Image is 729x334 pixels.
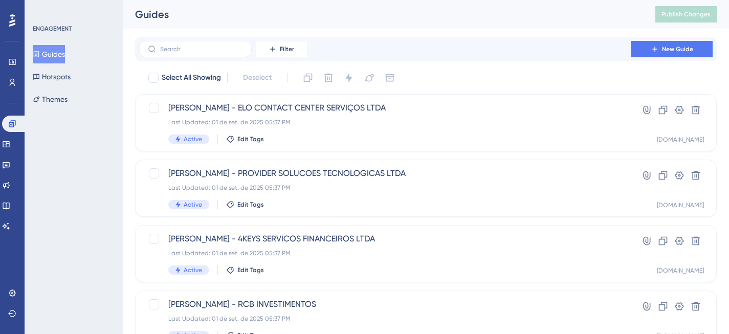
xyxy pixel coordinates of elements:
[655,6,717,23] button: Publish Changes
[237,201,264,209] span: Edit Tags
[237,266,264,274] span: Edit Tags
[226,201,264,209] button: Edit Tags
[237,135,264,143] span: Edit Tags
[184,266,202,274] span: Active
[657,136,704,144] div: [DOMAIN_NAME]
[657,201,704,209] div: [DOMAIN_NAME]
[243,72,272,84] span: Deselect
[33,45,65,63] button: Guides
[168,102,602,114] span: [PERSON_NAME] - ELO CONTACT CENTER SERVIÇOS LTDA
[33,25,72,33] div: ENGAGEMENT
[160,46,243,53] input: Search
[168,249,602,257] div: Last Updated: 01 de set. de 2025 05:37 PM
[631,41,713,57] button: New Guide
[280,45,294,53] span: Filter
[162,72,221,84] span: Select All Showing
[33,90,68,108] button: Themes
[661,10,711,18] span: Publish Changes
[135,7,630,21] div: Guides
[226,135,264,143] button: Edit Tags
[234,69,281,87] button: Deselect
[168,184,602,192] div: Last Updated: 01 de set. de 2025 05:37 PM
[256,41,307,57] button: Filter
[168,118,602,126] div: Last Updated: 01 de set. de 2025 05:37 PM
[168,167,602,180] span: [PERSON_NAME] - PROVIDER SOLUCOES TECNOLOGICAS LTDA
[184,135,202,143] span: Active
[226,266,264,274] button: Edit Tags
[168,315,602,323] div: Last Updated: 01 de set. de 2025 05:37 PM
[168,298,602,310] span: [PERSON_NAME] - RCB INVESTIMENTOS
[662,45,693,53] span: New Guide
[184,201,202,209] span: Active
[657,266,704,275] div: [DOMAIN_NAME]
[168,233,602,245] span: [PERSON_NAME] - 4KEYS SERVICOS FINANCEIROS LTDA
[33,68,71,86] button: Hotspots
